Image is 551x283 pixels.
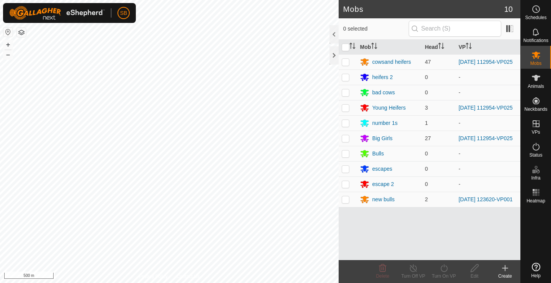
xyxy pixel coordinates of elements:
div: Edit [459,273,490,280]
span: Animals [528,84,544,89]
th: Head [422,40,455,55]
span: Notifications [523,38,548,43]
button: + [3,40,13,49]
div: Bulls [372,150,384,158]
span: Heatmap [527,199,545,203]
td: - [455,146,520,161]
th: VP [455,40,520,55]
div: Turn Off VP [398,273,429,280]
span: 3 [425,105,428,111]
td: - [455,176,520,192]
a: [DATE] 112954-VP025 [458,59,512,65]
div: bad cows [372,89,395,97]
p-sorticon: Activate to sort [438,44,444,50]
div: Create [490,273,520,280]
a: Help [521,260,551,281]
span: 27 [425,135,431,141]
span: 0 [425,181,428,187]
div: heifers 2 [372,73,393,81]
span: Status [529,153,542,157]
div: Young Heifers [372,104,406,112]
h2: Mobs [343,5,504,14]
img: Gallagher Logo [9,6,105,20]
span: Infra [531,176,540,180]
button: – [3,50,13,59]
a: Privacy Policy [139,273,168,280]
span: 1 [425,120,428,126]
span: SB [120,9,127,17]
span: 0 selected [343,25,409,33]
a: Contact Us [177,273,199,280]
p-sorticon: Activate to sort [371,44,377,50]
div: escapes [372,165,392,173]
span: Neckbands [524,107,547,112]
span: 0 [425,150,428,157]
div: escape 2 [372,180,394,188]
a: [DATE] 123620-VP001 [458,196,512,202]
span: Mobs [530,61,541,66]
td: - [455,85,520,100]
span: 0 [425,74,428,80]
td: - [455,70,520,85]
td: - [455,161,520,176]
td: - [455,115,520,131]
span: 0 [425,166,428,172]
div: new bulls [372,196,395,204]
span: 0 [425,89,428,95]
div: Turn On VP [429,273,459,280]
div: number 1s [372,119,398,127]
p-sorticon: Activate to sort [466,44,472,50]
span: 2 [425,196,428,202]
button: Map Layers [17,28,26,37]
span: 10 [504,3,513,15]
a: [DATE] 112954-VP025 [458,105,512,111]
input: Search (S) [409,21,501,37]
a: [DATE] 112954-VP025 [458,135,512,141]
span: 47 [425,59,431,65]
span: Delete [376,273,390,279]
p-sorticon: Activate to sort [349,44,355,50]
div: Big Girls [372,134,393,142]
th: Mob [357,40,422,55]
div: cowsand heifers [372,58,411,66]
button: Reset Map [3,27,13,37]
span: Help [531,273,541,278]
span: VPs [531,130,540,134]
span: Schedules [525,15,546,20]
